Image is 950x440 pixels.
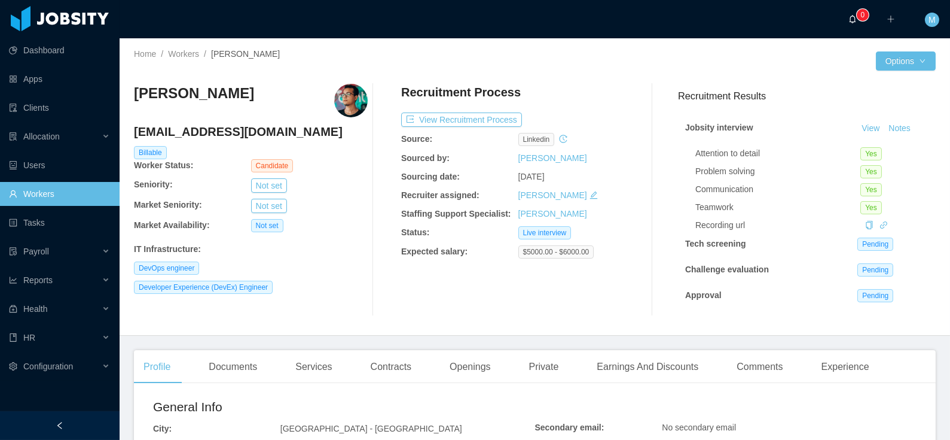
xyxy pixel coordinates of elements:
div: Teamwork [695,201,860,214]
a: icon: robotUsers [9,153,110,177]
span: M [928,13,936,27]
h3: [PERSON_NAME] [134,84,254,103]
i: icon: line-chart [9,276,17,284]
div: Comments [727,350,792,384]
h4: Recruitment Process [401,84,521,101]
b: Market Seniority: [134,200,202,210]
b: Sourced by: [401,153,450,163]
span: Live interview [518,226,572,239]
span: [GEOGRAPHIC_DATA] - [GEOGRAPHIC_DATA] [280,424,462,433]
span: Developer Experience (DevEx) Engineer [134,281,273,294]
i: icon: copy [865,221,873,229]
a: icon: profileTasks [9,211,110,235]
h4: [EMAIL_ADDRESS][DOMAIN_NAME] [134,123,368,140]
h2: General Info [153,397,535,417]
span: linkedin [518,133,555,146]
span: Reports [23,275,53,285]
span: Billable [134,146,167,159]
span: Yes [860,165,882,178]
i: icon: setting [9,362,17,371]
b: Source: [401,134,432,144]
b: City: [153,424,172,433]
button: Notes [884,122,915,136]
button: Not set [251,199,287,213]
span: No secondary email [662,423,736,432]
span: DevOps engineer [134,262,199,275]
b: Sourcing date: [401,172,460,181]
div: Documents [199,350,267,384]
a: icon: exportView Recruitment Process [401,115,522,125]
a: Workers [168,49,199,59]
span: Yes [860,201,882,214]
div: Experience [812,350,879,384]
span: HR [23,333,35,342]
span: [DATE] [518,172,545,181]
i: icon: history [559,135,567,143]
span: Allocation [23,132,60,141]
i: icon: book [9,333,17,342]
a: [PERSON_NAME] [518,209,587,219]
a: [PERSON_NAME] [518,153,587,163]
h3: Recruitment Results [678,89,936,104]
b: Worker Status: [134,160,193,170]
a: icon: link [879,220,888,230]
a: View [857,123,884,133]
button: Optionsicon: down [876,51,936,71]
span: Pending [857,289,893,302]
strong: Challenge evaluation [685,265,769,274]
a: icon: userWorkers [9,182,110,206]
i: icon: edit [589,191,598,199]
button: Not set [251,178,287,193]
span: Yes [860,147,882,160]
span: [PERSON_NAME] [211,49,280,59]
b: Expected salary: [401,247,468,256]
div: Contracts [361,350,421,384]
span: Configuration [23,362,73,371]
div: Problem solving [695,165,860,178]
span: Payroll [23,247,49,256]
i: icon: link [879,221,888,229]
a: [PERSON_NAME] [518,190,587,200]
div: Communication [695,183,860,196]
div: Copy [865,219,873,232]
strong: Tech screening [685,239,746,248]
b: Seniority: [134,180,173,189]
b: Staffing Support Specialist: [401,209,511,219]
div: Profile [134,350,180,384]
strong: Jobsity interview [685,123,753,132]
div: Openings [440,350,500,384]
i: icon: file-protect [9,247,17,256]
b: Secondary email: [535,423,604,432]
a: icon: appstoreApps [9,67,110,91]
a: Home [134,49,156,59]
div: Earnings And Discounts [587,350,708,384]
span: Health [23,304,47,314]
strong: Approval [685,290,722,300]
span: / [161,49,163,59]
img: eb7fc1e6-ac8b-4700-a03f-f425319aa1ac_68b86b5540675-400w.png [334,84,368,117]
span: Pending [857,238,893,251]
b: Status: [401,227,429,237]
span: Candidate [251,159,294,172]
b: Recruiter assigned: [401,190,479,200]
b: Market Availability: [134,220,210,230]
div: Services [286,350,341,384]
div: Private [520,350,569,384]
i: icon: solution [9,132,17,141]
b: IT Infrastructure : [134,244,201,254]
div: Recording url [695,219,860,232]
a: icon: pie-chartDashboard [9,38,110,62]
span: Yes [860,183,882,196]
span: / [204,49,206,59]
span: Not set [251,219,283,232]
div: Attention to detail [695,147,860,160]
button: icon: exportView Recruitment Process [401,113,522,127]
i: icon: bell [848,15,857,23]
i: icon: plus [887,15,895,23]
i: icon: medicine-box [9,305,17,313]
a: icon: auditClients [9,96,110,120]
sup: 0 [857,9,869,21]
span: $5000.00 - $6000.00 [518,245,594,259]
span: Pending [857,263,893,277]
